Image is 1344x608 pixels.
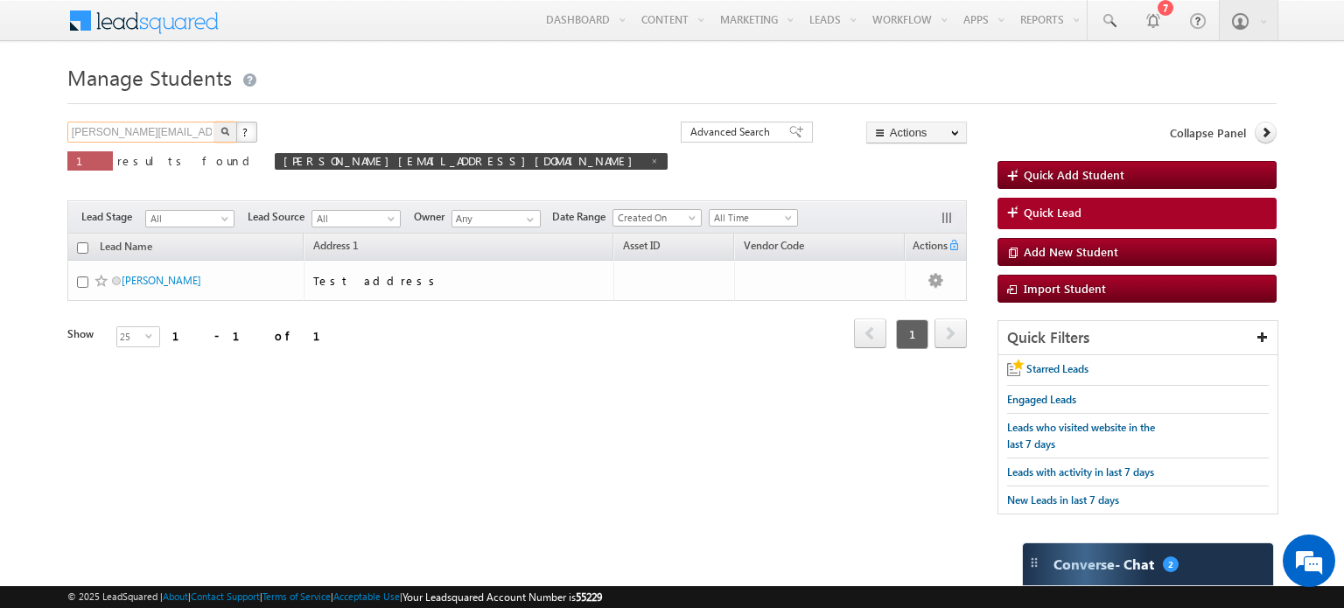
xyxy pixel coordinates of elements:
a: Contact Support [191,591,260,602]
span: Add New Student [1024,244,1118,259]
div: Show [67,326,102,342]
a: Created On [612,209,702,227]
span: Asset ID [623,239,661,252]
span: Collapse Panel [1170,125,1246,141]
span: Advanced Search [690,124,775,140]
a: Show All Items [517,211,539,228]
a: Address 1 [304,236,367,259]
a: About [163,591,188,602]
span: next [934,318,967,348]
span: Quick Add Student [1024,167,1124,182]
span: Starred Leads [1026,362,1088,375]
span: 2 [1163,556,1179,572]
span: Quick Lead [1024,205,1081,220]
span: All [312,211,395,227]
span: All [146,211,229,227]
span: Date Range [552,209,612,225]
a: All [311,210,401,227]
span: Leads with activity in last 7 days [1007,465,1154,479]
span: 55229 [576,591,602,604]
span: New Leads in last 7 days [1007,493,1119,507]
span: 1 [76,153,104,168]
input: Check all records [77,242,88,254]
span: Actions [906,236,948,259]
a: Vendor Code [735,236,813,259]
img: carter-drag [1027,556,1041,570]
div: Quick Filters [998,321,1277,355]
span: Converse - Chat [1053,556,1154,572]
a: All Time [709,209,798,227]
span: Lead Stage [81,209,145,225]
a: next [934,320,967,348]
a: All [145,210,234,227]
span: 1 [896,319,928,349]
span: Address 1 [313,239,359,252]
a: Terms of Service [262,591,331,602]
span: 25 [117,327,145,346]
button: Actions [866,122,967,143]
span: Manage Students [67,63,232,91]
span: © 2025 LeadSquared | | | | | [67,589,602,605]
div: Test address [313,273,554,289]
a: [PERSON_NAME] [122,274,201,287]
span: Import Student [1024,281,1106,296]
span: All Time [710,210,793,226]
span: Created On [613,210,696,226]
span: Leads who visited website in the last 7 days [1007,421,1155,451]
span: Vendor Code [744,239,804,252]
span: results found [117,153,256,168]
span: [PERSON_NAME][EMAIL_ADDRESS][DOMAIN_NAME] [283,153,641,168]
a: Quick Lead [997,198,1277,229]
a: prev [854,320,886,348]
span: Owner [414,209,451,225]
img: Search [220,127,229,136]
a: Acceptable Use [333,591,400,602]
div: 1 - 1 of 1 [172,325,341,346]
span: Engaged Leads [1007,393,1076,406]
span: prev [854,318,886,348]
button: ? [236,122,257,143]
input: Type to Search [451,210,541,227]
span: select [145,332,159,339]
span: ? [242,124,250,139]
a: Asset ID [614,236,669,259]
span: Your Leadsquared Account Number is [402,591,602,604]
span: Lead Source [248,209,311,225]
a: Lead Name [91,237,161,260]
